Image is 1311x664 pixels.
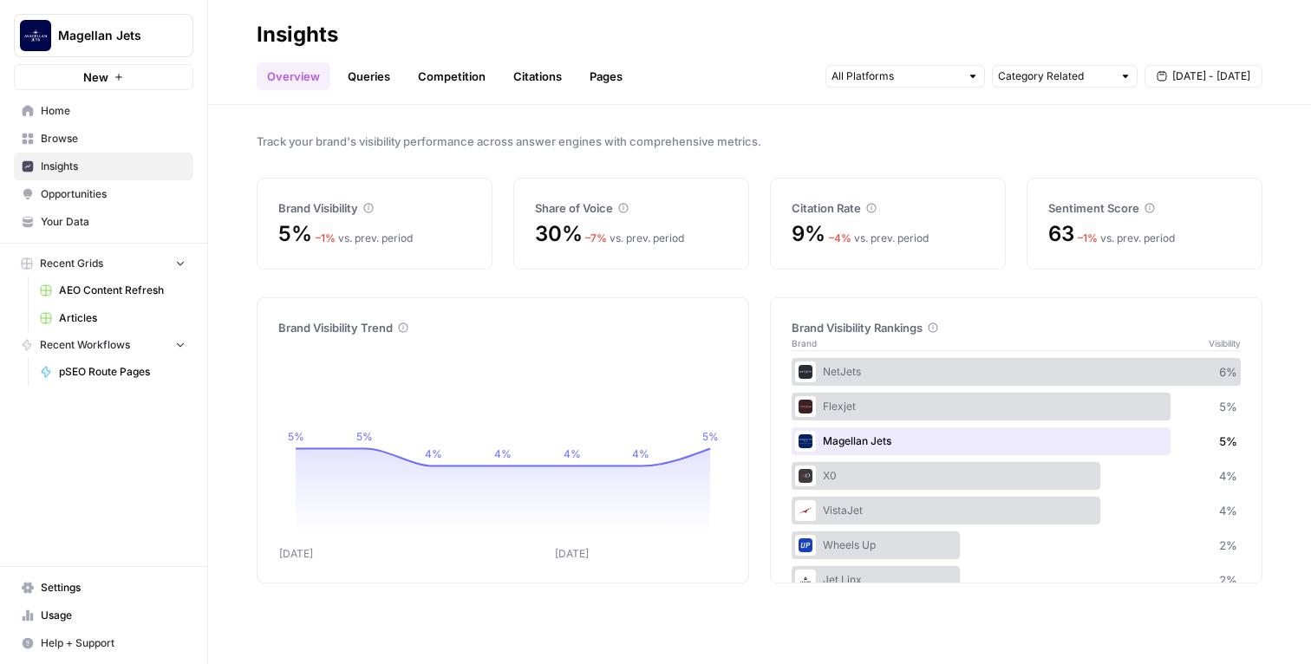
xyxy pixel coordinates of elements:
[20,20,51,51] img: Magellan Jets Logo
[41,103,186,119] span: Home
[792,199,984,217] div: Citation Rate
[632,447,649,460] tspan: 4%
[1219,398,1237,415] span: 5 %
[799,400,812,413] img: ikn7glbabjgr3aecqwhngpzj7pyb
[792,358,1241,386] div: NetJets
[799,538,812,552] img: xlqcxs388ft81bxbulj751dueudh
[829,231,851,244] span: – 4 %
[257,133,1262,150] span: Track your brand's visibility performance across answer engines with comprehensive metrics.
[535,220,582,248] span: 30%
[32,277,193,304] a: AEO Content Refresh
[585,231,684,246] div: vs. prev. period
[799,504,812,518] img: 13r37pxhntn08c0i6w82ofphbnpt
[288,430,304,443] tspan: 5%
[1219,363,1237,381] span: 6 %
[799,365,812,379] img: kzd67fw6s4h6ywxkyqr9tq42xltv
[1172,68,1250,84] span: [DATE] - [DATE]
[832,68,960,85] input: All Platforms
[792,336,817,350] span: Brand
[585,231,607,244] span: – 7 %
[799,573,812,587] img: pt6pzr0tnazgpkzh7yd34776ql3l
[14,602,193,629] a: Usage
[535,199,727,217] div: Share of Voice
[278,199,471,217] div: Brand Visibility
[356,430,373,443] tspan: 5%
[41,131,186,146] span: Browse
[58,27,163,44] span: Magellan Jets
[792,220,825,248] span: 9%
[1219,433,1237,450] span: 5 %
[279,547,313,560] tspan: [DATE]
[337,62,401,90] a: Queries
[503,62,572,90] a: Citations
[14,208,193,236] a: Your Data
[278,319,727,336] div: Brand Visibility Trend
[41,214,186,230] span: Your Data
[278,220,312,248] span: 5%
[1048,199,1241,217] div: Sentiment Score
[998,68,1112,85] input: Category Related
[83,68,108,86] span: New
[41,186,186,202] span: Opportunities
[32,358,193,386] a: pSEO Route Pages
[1078,231,1175,246] div: vs. prev. period
[792,319,1241,336] div: Brand Visibility Rankings
[40,256,103,271] span: Recent Grids
[425,447,442,460] tspan: 4%
[14,332,193,358] button: Recent Workflows
[41,608,186,623] span: Usage
[702,430,719,443] tspan: 5%
[1219,571,1237,589] span: 2 %
[792,497,1241,524] div: VistaJet
[792,427,1241,455] div: Magellan Jets
[316,231,336,244] span: – 1 %
[792,462,1241,490] div: X0
[1145,65,1262,88] button: [DATE] - [DATE]
[32,304,193,332] a: Articles
[14,14,193,57] button: Workspace: Magellan Jets
[14,64,193,90] button: New
[564,447,581,460] tspan: 4%
[792,393,1241,420] div: Flexjet
[41,580,186,596] span: Settings
[59,310,186,326] span: Articles
[257,21,338,49] div: Insights
[59,283,186,298] span: AEO Content Refresh
[1209,336,1241,350] span: Visibility
[799,469,812,483] img: 3m69saf3rvg34ct9xgkj7v2iz54g
[799,434,812,448] img: mwu1mlwpd2hfch39zk74ivg7kn47
[316,231,413,246] div: vs. prev. period
[14,251,193,277] button: Recent Grids
[1219,537,1237,554] span: 2 %
[1219,467,1237,485] span: 4 %
[579,62,633,90] a: Pages
[59,364,186,380] span: pSEO Route Pages
[408,62,496,90] a: Competition
[792,531,1241,559] div: Wheels Up
[1219,502,1237,519] span: 4 %
[41,635,186,651] span: Help + Support
[1048,220,1074,248] span: 63
[14,180,193,208] a: Opportunities
[14,574,193,602] a: Settings
[257,62,330,90] a: Overview
[40,337,130,353] span: Recent Workflows
[555,547,589,560] tspan: [DATE]
[792,566,1241,594] div: Jet Linx
[41,159,186,174] span: Insights
[14,629,193,657] button: Help + Support
[494,447,512,460] tspan: 4%
[14,153,193,180] a: Insights
[14,97,193,125] a: Home
[829,231,929,246] div: vs. prev. period
[14,125,193,153] a: Browse
[1078,231,1098,244] span: – 1 %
